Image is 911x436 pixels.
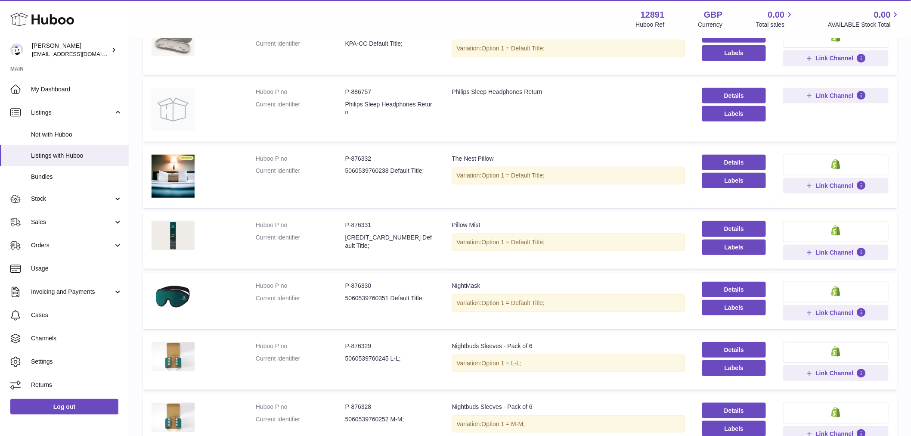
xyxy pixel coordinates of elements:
dd: 5060539760238 Default Title; [345,167,435,175]
span: Option 1 = Default Title; [482,172,545,179]
div: Variation: [452,40,685,57]
div: [PERSON_NAME] [32,42,109,58]
dd: 5060539760351 Default Title; [345,294,435,302]
img: Nightbuds Sleeves - Pack of 6 [152,342,195,371]
span: Link Channel [816,54,854,62]
span: Total sales [756,21,794,29]
dd: P-876330 [345,282,435,290]
dt: Current identifier [256,40,345,48]
dd: [CREDIT_CARD_NUMBER] Default Title; [345,234,435,250]
span: Not with Huboo [31,131,122,139]
dt: Huboo P no [256,221,345,229]
span: Link Channel [816,92,854,100]
div: NightMask [452,282,685,290]
span: Option 1 = Default Title; [482,45,545,52]
dt: Current identifier [256,234,345,250]
div: Huboo Ref [636,21,665,29]
div: Nightbuds Sleeves - Pack of 6 [452,403,685,411]
div: Variation: [452,355,685,372]
button: Labels [702,173,766,188]
dd: KPA-CC Default Title; [345,40,435,48]
span: My Dashboard [31,85,122,93]
dd: 5060539760252 M-M; [345,415,435,424]
a: Log out [10,399,118,414]
span: Orders [31,241,113,249]
dt: Current identifier [256,415,345,424]
a: 0.00 AVAILABLE Stock Total [828,9,901,29]
button: Link Channel [783,245,889,260]
div: Variation: [452,167,685,184]
button: Link Channel [783,178,889,193]
dd: P-876328 [345,403,435,411]
a: Details [702,342,766,358]
div: Variation: [452,294,685,312]
img: shopify-small.png [831,346,840,357]
span: Sales [31,218,113,226]
span: [EMAIL_ADDRESS][DOMAIN_NAME] [32,50,127,57]
dt: Huboo P no [256,342,345,350]
img: Pillow Mist [152,221,195,250]
div: Philips Sleep Headphones Return [452,88,685,96]
dd: P-886757 [345,88,435,96]
span: Option 1 = M-M; [482,420,525,427]
span: Link Channel [816,249,854,256]
a: Details [702,221,766,237]
span: Returns [31,381,122,389]
div: Currency [698,21,723,29]
dt: Current identifier [256,294,345,302]
img: shopify-small.png [831,407,840,417]
dt: Current identifier [256,167,345,175]
a: Details [702,88,766,103]
span: 0.00 [874,9,891,21]
div: Variation: [452,415,685,433]
a: Details [702,282,766,297]
a: Details [702,403,766,418]
span: Link Channel [816,309,854,317]
span: Usage [31,265,122,273]
span: Cases [31,311,122,319]
dt: Huboo P no [256,282,345,290]
img: Philips Sleep Headphones Return [152,88,195,131]
span: Option 1 = Default Title; [482,239,545,246]
span: Option 1 = L-L; [482,360,522,367]
div: Pillow Mist [452,221,685,229]
dt: Current identifier [256,100,345,117]
dd: Philips Sleep Headphones Return [345,100,435,117]
dd: P-876332 [345,155,435,163]
img: The Nest Pillow [152,155,195,198]
button: Labels [702,300,766,315]
span: Option 1 = Default Title; [482,299,545,306]
span: Settings [31,358,122,366]
button: Link Channel [783,88,889,103]
span: Channels [31,334,122,343]
span: Stock [31,195,113,203]
dt: Huboo P no [256,403,345,411]
dt: Current identifier [256,355,345,363]
span: Listings with Huboo [31,152,122,160]
span: Link Channel [816,369,854,377]
img: Nightbuds Charging Case [152,27,195,56]
img: shopify-small.png [831,286,840,296]
dt: Huboo P no [256,155,345,163]
img: Nightbuds Sleeves - Pack of 6 [152,403,195,432]
img: NightMask [152,282,195,311]
span: Invoicing and Payments [31,288,113,296]
img: shopify-small.png [831,225,840,236]
img: shopify-small.png [831,159,840,169]
button: Link Channel [783,365,889,381]
dt: Huboo P no [256,88,345,96]
button: Labels [702,360,766,376]
span: AVAILABLE Stock Total [828,21,901,29]
strong: GBP [704,9,722,21]
div: The Nest Pillow [452,155,685,163]
div: Variation: [452,234,685,251]
dd: P-876329 [345,342,435,350]
span: Link Channel [816,182,854,190]
a: 0.00 Total sales [756,9,794,29]
button: Labels [702,240,766,255]
dd: 5060539760245 L-L; [345,355,435,363]
dd: P-876331 [345,221,435,229]
button: Link Channel [783,50,889,66]
button: Labels [702,106,766,121]
span: Listings [31,109,113,117]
